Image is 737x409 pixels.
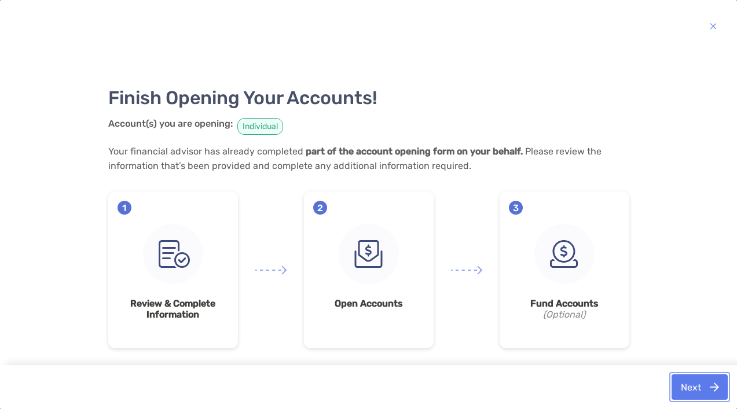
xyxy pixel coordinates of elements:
[451,266,482,275] img: arrow
[509,201,523,215] span: 3
[237,118,283,135] span: Individual
[118,298,229,320] strong: Review & Complete Information
[255,266,287,275] img: arrow
[534,224,595,284] img: step
[339,224,399,284] img: step
[313,298,424,309] strong: Open Accounts
[672,374,728,400] button: Next
[313,201,327,215] span: 2
[306,146,523,157] strong: part of the account opening form on your behalf.
[143,224,203,284] img: step
[108,87,629,109] h3: Finish Opening Your Accounts!
[509,309,620,320] i: (Optional)
[118,201,131,215] span: 1
[710,19,717,33] img: button icon
[108,118,233,129] strong: Account(s) you are opening:
[108,144,629,173] p: Your financial advisor has already completed Please review the information that’s been provided a...
[509,298,620,309] strong: Fund Accounts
